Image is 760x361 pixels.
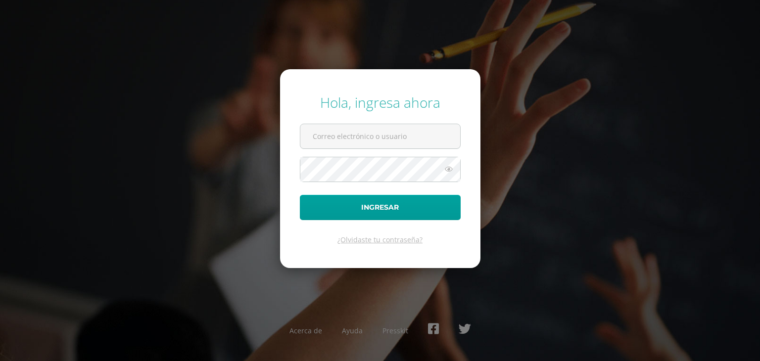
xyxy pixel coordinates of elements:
button: Ingresar [300,195,461,220]
a: Ayuda [342,326,363,335]
a: Presskit [382,326,408,335]
a: Acerca de [289,326,322,335]
input: Correo electrónico o usuario [300,124,460,148]
div: Hola, ingresa ahora [300,93,461,112]
a: ¿Olvidaste tu contraseña? [337,235,423,244]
